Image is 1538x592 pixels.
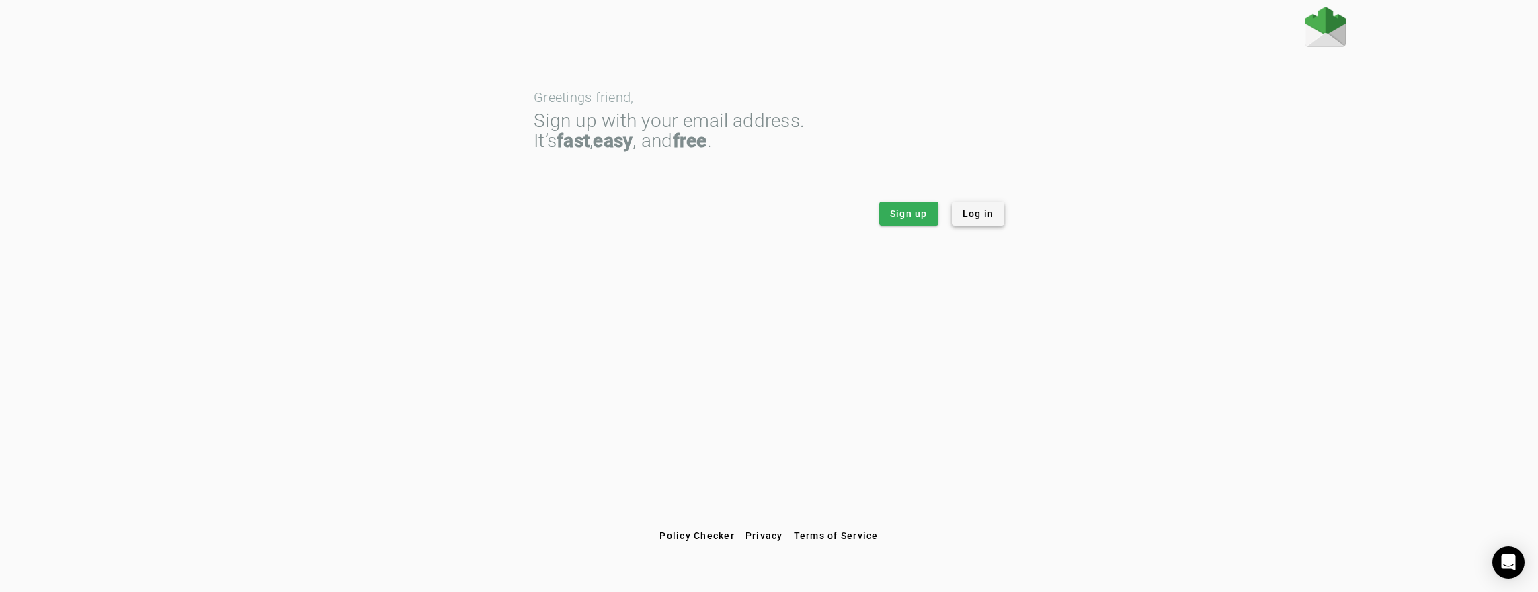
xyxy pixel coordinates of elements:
div: Sign up with your email address. It’s , , and . [534,111,1004,151]
span: Sign up [890,207,928,220]
button: Log in [952,202,1005,226]
button: Policy Checker [654,523,740,548]
strong: free [673,130,707,152]
div: Greetings friend, [534,91,1004,104]
button: Sign up [879,202,938,226]
button: Terms of Service [788,523,884,548]
span: Policy Checker [659,530,735,541]
span: Log in [963,207,994,220]
span: Privacy [745,530,783,541]
span: Terms of Service [794,530,879,541]
strong: fast [557,130,590,152]
strong: easy [593,130,633,152]
button: Privacy [740,523,788,548]
div: Open Intercom Messenger [1492,546,1525,579]
img: Fraudmarc Logo [1305,7,1346,47]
